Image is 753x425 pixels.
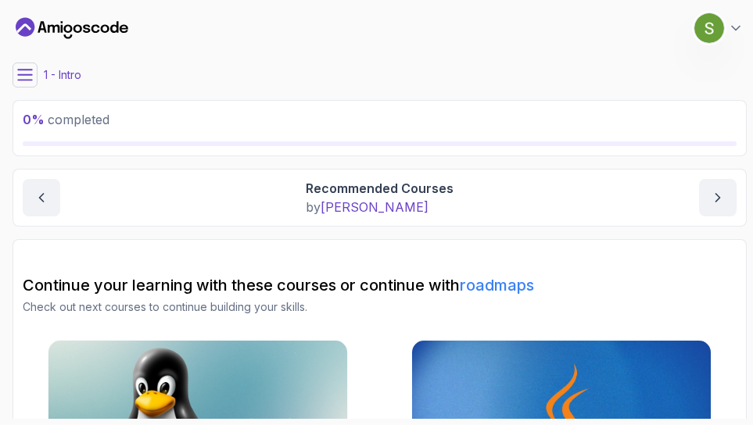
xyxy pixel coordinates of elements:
[321,199,428,215] span: [PERSON_NAME]
[23,112,109,127] span: completed
[23,179,60,216] button: previous content
[456,80,737,355] iframe: chat widget
[23,112,45,127] span: 0 %
[23,274,737,296] h2: Continue your learning with these courses or continue with
[23,299,737,315] p: Check out next courses to continue building your skills.
[694,13,724,43] img: user profile image
[306,198,454,216] p: by
[44,67,81,83] p: 1 - Intro
[306,179,454,198] p: Recommended Courses
[16,16,128,41] a: Dashboard
[694,12,744,44] button: user profile image
[687,362,737,409] iframe: chat widget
